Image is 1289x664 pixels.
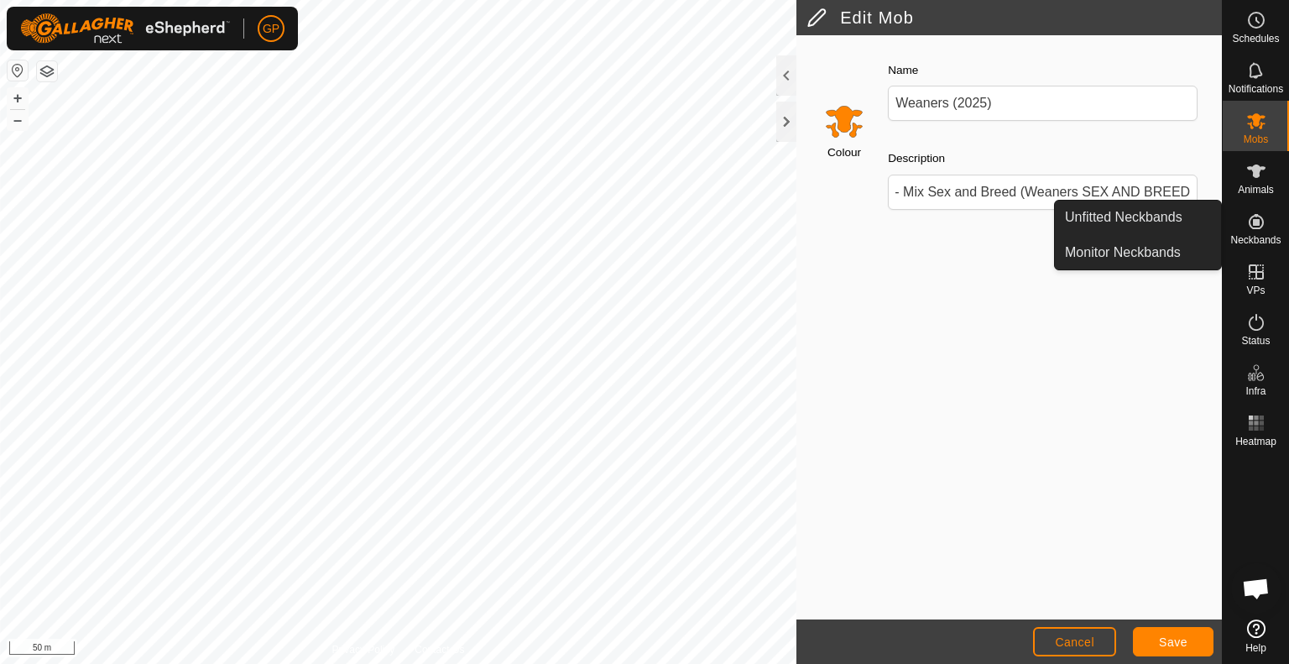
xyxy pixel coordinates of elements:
[8,110,28,130] button: –
[806,8,1222,28] h2: Edit Mob
[1033,627,1116,656] button: Cancel
[1055,236,1221,269] a: Monitor Neckbands
[1065,243,1181,263] span: Monitor Neckbands
[1245,386,1266,396] span: Infra
[1246,285,1265,295] span: VPs
[1055,201,1221,234] a: Unfitted Neckbands
[827,144,861,161] label: Colour
[1065,207,1182,227] span: Unfitted Neckbands
[1055,635,1094,649] span: Cancel
[1133,627,1213,656] button: Save
[415,642,464,657] a: Contact Us
[8,88,28,108] button: +
[20,13,230,44] img: Gallagher Logo
[1238,185,1274,195] span: Animals
[888,150,945,167] label: Description
[332,642,395,657] a: Privacy Policy
[1235,437,1276,447] span: Heatmap
[1245,643,1266,653] span: Help
[263,20,279,38] span: GP
[1223,613,1289,660] a: Help
[1159,635,1187,649] span: Save
[1229,84,1283,94] span: Notifications
[888,62,918,79] label: Name
[1231,563,1281,614] a: Open chat
[1244,134,1268,144] span: Mobs
[1241,336,1270,346] span: Status
[1230,235,1281,245] span: Neckbands
[8,60,28,81] button: Reset Map
[37,61,57,81] button: Map Layers
[1232,34,1279,44] span: Schedules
